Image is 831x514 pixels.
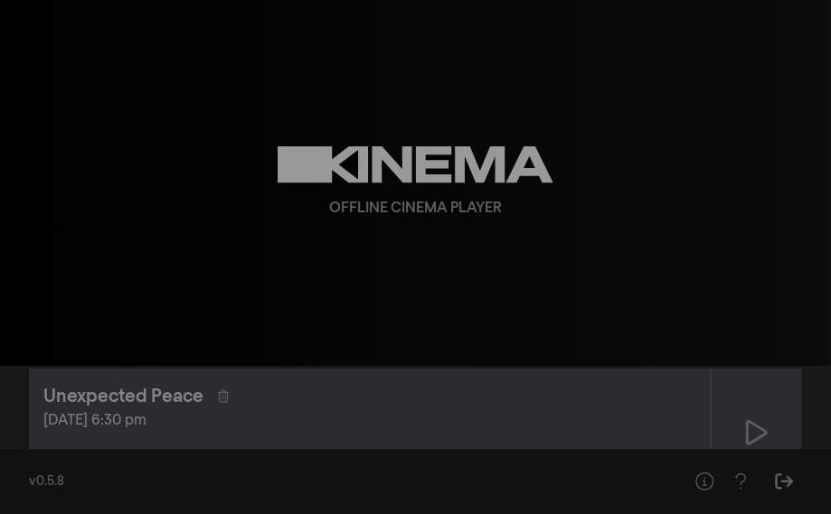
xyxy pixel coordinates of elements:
[43,383,203,410] div: Unexpected Peace
[43,410,696,432] div: [DATE] 6:30 pm
[686,463,722,500] button: Help
[329,198,502,220] div: Offline Cinema Player
[766,463,802,500] button: Sign Out
[722,463,759,500] button: Help
[29,472,650,491] div: v0.5.8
